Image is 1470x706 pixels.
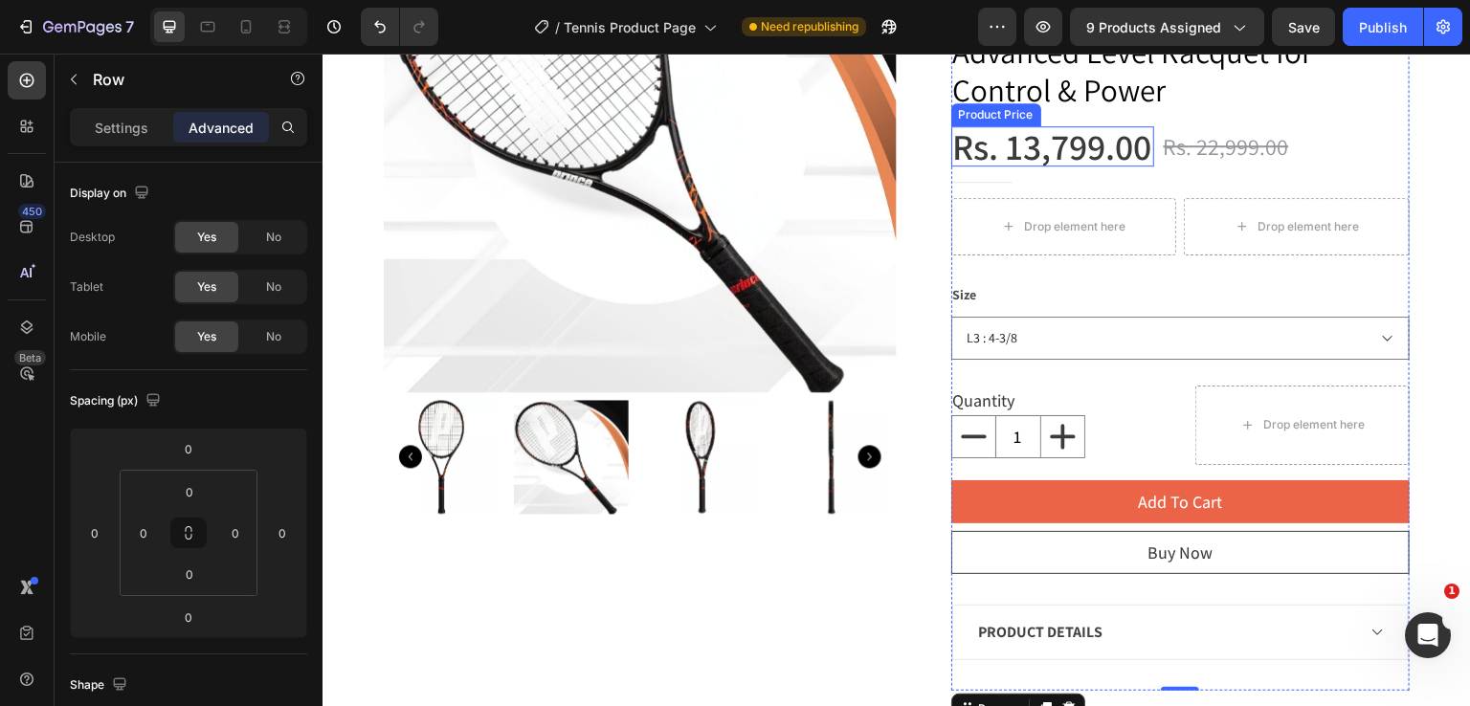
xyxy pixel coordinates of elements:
legend: Size [629,228,657,255]
span: Tennis Product Page [564,17,696,37]
p: Advanced [189,118,254,138]
p: Row [93,68,256,91]
input: 0px [170,560,209,588]
span: No [266,278,281,296]
img: PRINCE Textreme Beast 100 Unstrung Tennis Racquet – 300 Grams, 100 sq. in. Head Size, Textreme X ... [191,346,306,461]
input: 0px [129,518,158,547]
span: Yes [197,328,216,345]
button: decrement [630,363,673,404]
p: 7 [125,15,134,38]
button: Buy Now [629,477,1088,520]
button: Save [1272,8,1335,46]
span: 9 products assigned [1086,17,1221,37]
div: Quantity [629,332,843,362]
span: No [266,229,281,246]
div: Undo/Redo [361,8,438,46]
div: Rs. 13,799.00 [629,73,832,113]
span: Need republishing [761,18,858,35]
div: Row [653,647,684,664]
div: Tablet [70,278,103,296]
button: 7 [8,8,143,46]
strong: PRODUCT DETAILS [657,568,781,588]
input: 0 [268,518,297,547]
input: 0 [80,518,109,547]
input: 0 [169,603,208,631]
img: PRINCE Textreme Beast 100 Unstrung Tennis Racquet – 300 Grams, 100 sq. in. Head Size, Textreme X ... [322,346,436,461]
div: Product Price [633,53,715,70]
span: / [555,17,560,37]
div: Publish [1359,17,1407,37]
div: Desktop [70,229,115,246]
span: Save [1288,19,1320,35]
button: increment [719,363,762,404]
div: Drop element here [941,364,1042,379]
iframe: Design area [323,54,1470,706]
iframe: Intercom live chat [1405,612,1451,658]
div: Drop element here [935,165,1036,181]
span: No [266,328,281,345]
input: 0 [169,434,208,463]
span: Yes [197,229,216,246]
input: 0px [221,518,250,547]
button: Add To Cart [629,427,1088,470]
input: 0px [170,477,209,506]
input: quantity [673,363,719,404]
div: Buy Now [825,486,890,512]
p: Settings [95,118,148,138]
div: 450 [18,204,46,219]
div: Drop element here [702,165,803,181]
div: Display on [70,181,153,207]
div: Beta [14,350,46,365]
img: PRINCE Textreme Beast 100 Unstrung Tennis Racquet – 300 Grams, 100 sq. in. Head Size, Textreme X ... [61,346,176,461]
button: Carousel Back Arrow [77,391,100,414]
div: Rs. 22,999.00 [839,74,969,112]
div: Shape [70,673,131,698]
img: PRINCE Textreme Beast 100 Unstrung Tennis Racquet – 300 Grams, 100 sq. in. Head Size, Textreme X ... [452,346,567,461]
button: Publish [1343,8,1423,46]
div: Add To Cart [815,435,900,461]
span: 1 [1444,584,1459,599]
button: 9 products assigned [1070,8,1264,46]
div: Mobile [70,328,106,345]
span: Yes [197,278,216,296]
div: Spacing (px) [70,388,165,414]
button: Carousel Next Arrow [536,391,559,414]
